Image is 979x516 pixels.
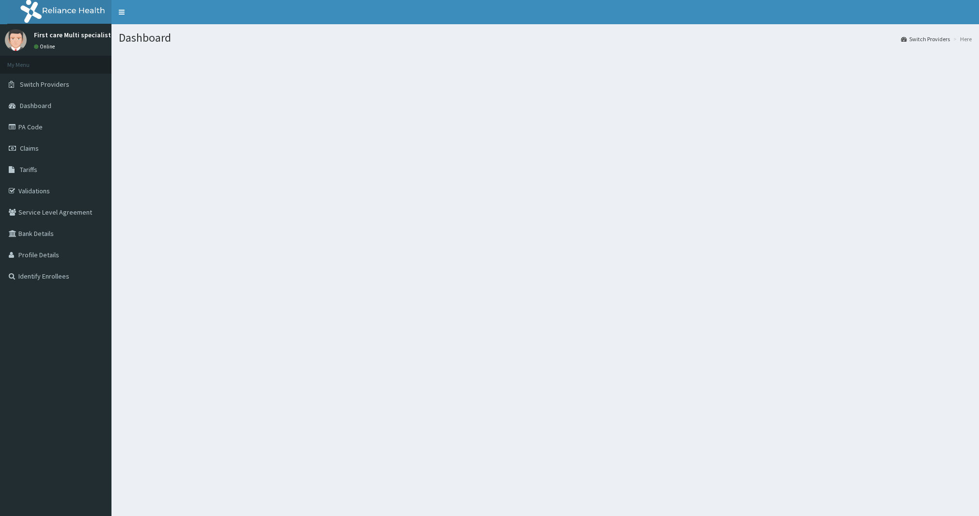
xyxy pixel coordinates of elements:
span: Tariffs [20,165,37,174]
a: Online [34,43,57,50]
span: Switch Providers [20,80,69,89]
p: First care Multi specialist Hospital [PERSON_NAME] [34,31,189,38]
a: Switch Providers [901,35,950,43]
li: Here [951,35,972,43]
span: Dashboard [20,101,51,110]
h1: Dashboard [119,31,972,44]
span: Claims [20,144,39,153]
img: User Image [5,29,27,51]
